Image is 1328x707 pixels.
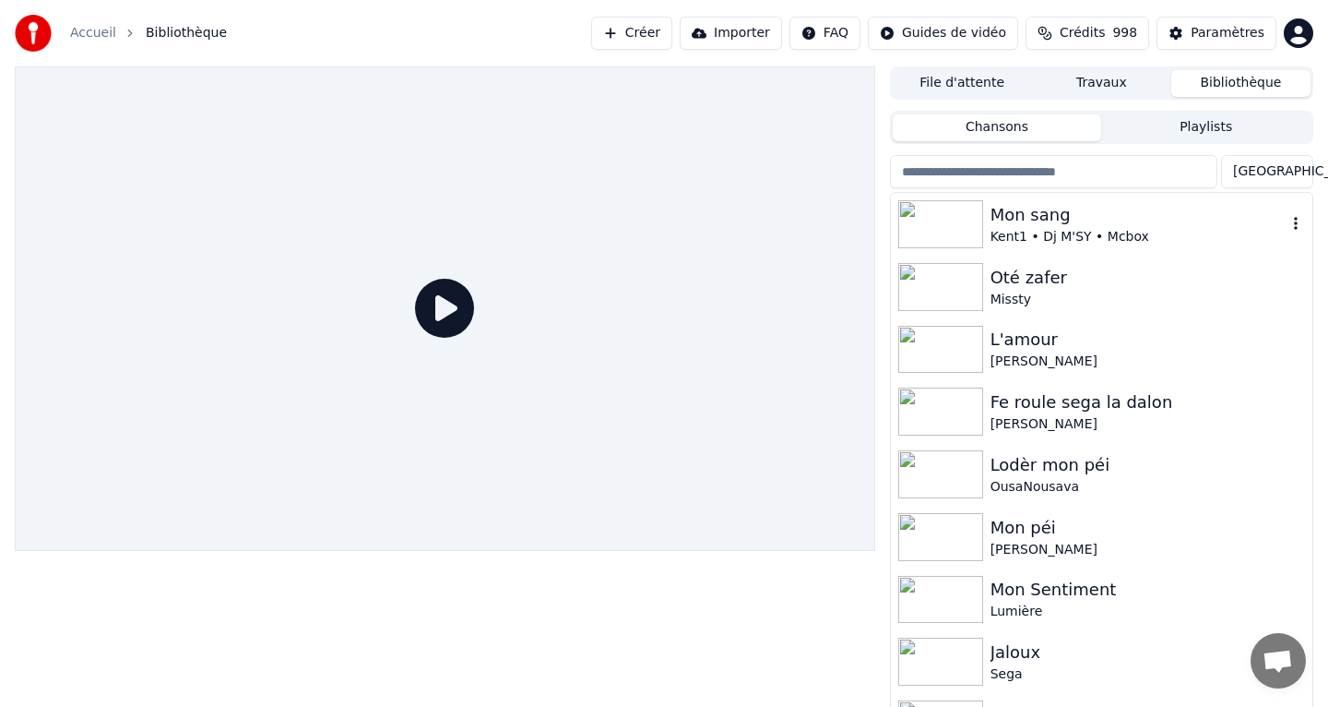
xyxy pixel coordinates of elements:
button: Créer [591,17,672,50]
div: Mon sang [990,202,1286,228]
a: Accueil [70,24,116,42]
div: Paramètres [1191,24,1264,42]
div: Lodèr mon péi [990,452,1305,478]
div: Ouvrir le chat [1251,633,1306,689]
span: Bibliothèque [146,24,227,42]
img: youka [15,15,52,52]
button: Chansons [893,114,1102,141]
button: Travaux [1032,70,1171,97]
div: OusaNousava [990,478,1305,497]
div: Fe roule sega la dalon [990,389,1305,415]
button: File d'attente [893,70,1032,97]
div: Kent1 • Dj M'SY • Mcbox [990,228,1286,246]
div: [PERSON_NAME] [990,415,1305,434]
span: Crédits [1060,24,1105,42]
div: Mon Sentiment [990,577,1305,603]
div: [PERSON_NAME] [990,541,1305,559]
nav: breadcrumb [70,24,227,42]
span: 998 [1112,24,1137,42]
div: L'amour [990,327,1305,353]
div: Missty [990,291,1305,309]
button: Paramètres [1156,17,1276,50]
div: Mon péi [990,515,1305,541]
div: Lumière [990,603,1305,621]
div: Oté zafer [990,265,1305,291]
div: Sega [990,665,1305,684]
div: [PERSON_NAME] [990,353,1305,371]
button: Importer [680,17,782,50]
div: Jaloux [990,640,1305,665]
button: Crédits998 [1026,17,1149,50]
button: Playlists [1101,114,1310,141]
button: Bibliothèque [1171,70,1310,97]
button: FAQ [789,17,860,50]
button: Guides de vidéo [868,17,1018,50]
